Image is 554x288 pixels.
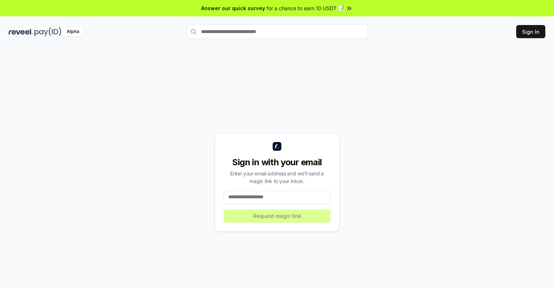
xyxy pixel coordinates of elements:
[34,27,61,36] img: pay_id
[224,157,330,168] div: Sign in with your email
[266,4,344,12] span: for a chance to earn 10 USDT 📝
[273,142,281,151] img: logo_small
[224,170,330,185] div: Enter your email address and we’ll send a magic link to your inbox.
[516,25,545,38] button: Sign In
[201,4,265,12] span: Answer our quick survey
[63,27,83,36] div: Alpha
[9,27,33,36] img: reveel_dark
